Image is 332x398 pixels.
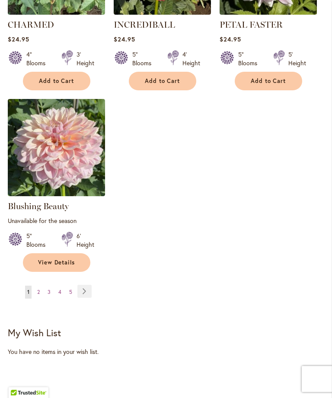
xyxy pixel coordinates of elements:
[39,77,74,85] span: Add to Cart
[238,50,263,67] div: 5" Blooms
[182,50,200,67] div: 4' Height
[58,289,61,295] span: 4
[8,326,61,339] strong: My Wish List
[288,50,306,67] div: 5' Height
[23,72,90,90] button: Add to Cart
[8,19,54,30] a: CHARMED
[56,286,64,299] a: 4
[37,289,40,295] span: 2
[48,289,51,295] span: 3
[251,77,286,85] span: Add to Cart
[220,35,241,43] span: $24.95
[69,289,72,295] span: 5
[26,232,51,249] div: 5" Blooms
[235,72,302,90] button: Add to Cart
[220,8,317,16] a: PETAL FASTER
[38,259,75,266] span: View Details
[114,8,211,16] a: Incrediball
[114,19,175,30] a: INCREDIBALL
[114,35,135,43] span: $24.95
[220,19,283,30] a: PETAL FASTER
[35,286,42,299] a: 2
[77,232,94,249] div: 6' Height
[26,50,51,67] div: 4" Blooms
[8,8,105,16] a: CHARMED
[8,201,69,211] a: Blushing Beauty
[77,50,94,67] div: 3' Height
[67,286,74,299] a: 5
[129,72,196,90] button: Add to Cart
[132,50,157,67] div: 5" Blooms
[23,253,90,272] a: View Details
[8,190,105,198] a: Blushing Beauty
[27,289,29,295] span: 1
[8,217,105,225] p: Unavailable for the season
[145,77,180,85] span: Add to Cart
[8,99,105,196] img: Blushing Beauty
[8,347,324,356] div: You have no items in your wish list.
[45,286,53,299] a: 3
[8,35,29,43] span: $24.95
[6,367,31,392] iframe: Launch Accessibility Center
